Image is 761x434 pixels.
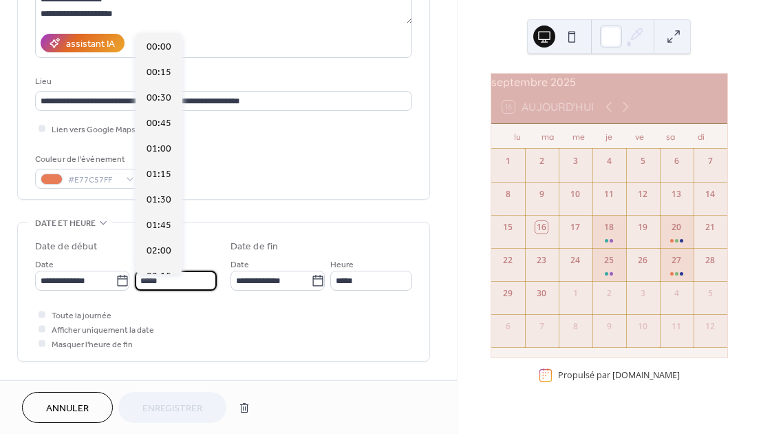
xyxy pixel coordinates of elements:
div: 9 [603,320,615,333]
span: Lien vers Google Maps [52,123,136,137]
span: 00:45 [147,116,171,131]
span: 01:00 [147,142,171,156]
button: Annuler [22,392,113,423]
button: assistant IA [41,34,125,52]
div: 2 [603,287,615,300]
div: 7 [704,155,716,167]
span: Date [231,258,249,272]
span: 00:00 [147,40,171,54]
div: 5 [636,155,649,167]
div: 27 [670,254,683,267]
div: 25 [603,254,615,267]
span: 02:15 [147,269,171,284]
div: 28 [704,254,716,267]
div: 12 [704,320,716,333]
div: 9 [535,188,548,200]
div: 20 [670,221,683,234]
span: Heure [135,258,158,272]
div: 18 [603,221,615,234]
div: Lieu [35,74,409,89]
div: 10 [569,188,581,200]
div: 6 [670,155,683,167]
span: 00:30 [147,91,171,105]
span: 01:30 [147,193,171,207]
span: Date [35,258,54,272]
div: je [594,124,624,149]
div: 8 [502,188,514,200]
a: [DOMAIN_NAME] [612,369,680,381]
div: 8 [569,320,581,333]
div: 12 [636,188,649,200]
div: Propulsé par [558,369,680,381]
div: 3 [569,155,581,167]
div: 19 [636,221,649,234]
div: di [686,124,716,149]
div: assistant IA [66,37,115,52]
div: 10 [636,320,649,333]
span: 00:15 [147,65,171,80]
div: septembre 2025 [491,74,727,90]
div: 6 [502,320,514,333]
div: ma [533,124,563,149]
span: Toute la journée [52,309,111,323]
div: 26 [636,254,649,267]
span: Annuler [46,402,89,416]
div: lu [502,124,533,149]
div: 17 [569,221,581,234]
span: Événement récurrent [35,378,133,393]
div: 24 [569,254,581,267]
span: Date et heure [35,216,96,231]
div: 4 [670,287,683,300]
span: #E77C57FF [68,173,119,187]
div: 21 [704,221,716,234]
span: Masquer l'heure de fin [52,338,133,352]
span: Afficher uniquement la date [52,323,154,338]
div: 15 [502,221,514,234]
div: 22 [502,254,514,267]
div: sa [655,124,685,149]
div: 1 [502,155,514,167]
div: 11 [603,188,615,200]
div: Date de début [35,240,97,254]
div: 11 [670,320,683,333]
div: 29 [502,287,514,300]
div: Date de fin [231,240,278,254]
div: 7 [535,320,548,333]
div: 14 [704,188,716,200]
div: 16 [535,221,548,234]
div: ve [625,124,655,149]
span: 01:15 [147,167,171,182]
div: 3 [636,287,649,300]
div: 13 [670,188,683,200]
span: 01:45 [147,218,171,233]
span: 02:00 [147,244,171,258]
span: Heure [330,258,354,272]
div: me [564,124,594,149]
div: 1 [569,287,581,300]
div: 30 [535,287,548,300]
div: 5 [704,287,716,300]
div: 2 [535,155,548,167]
div: Couleur de l'événement [35,152,138,167]
div: 23 [535,254,548,267]
div: 4 [603,155,615,167]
